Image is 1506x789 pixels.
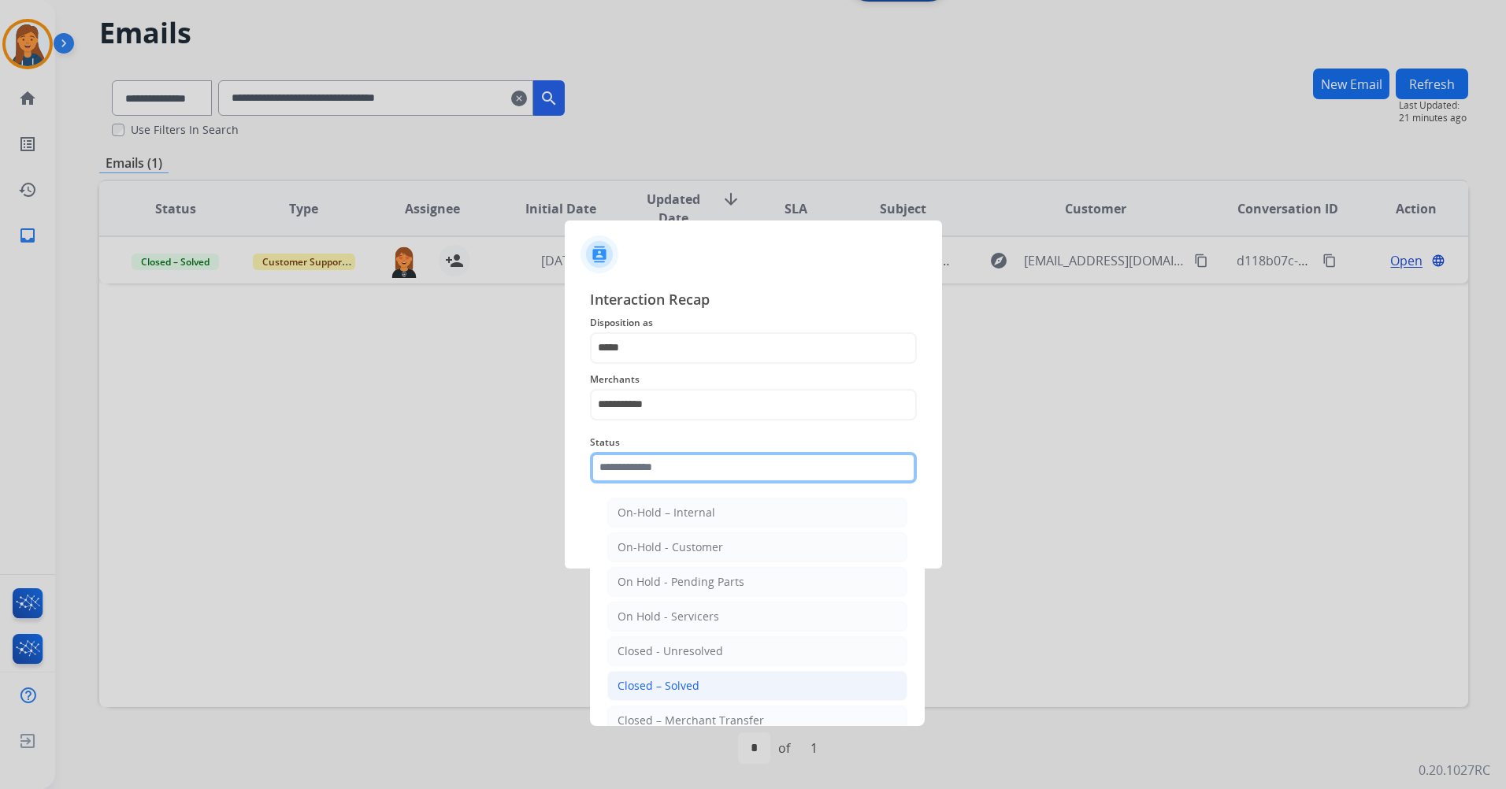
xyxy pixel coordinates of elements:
div: On-Hold – Internal [618,505,715,520]
div: On Hold - Pending Parts [618,574,744,590]
p: 0.20.1027RC [1419,761,1490,780]
span: Status [590,433,917,452]
span: Interaction Recap [590,288,917,313]
div: On Hold - Servicers [618,609,719,624]
div: Closed – Merchant Transfer [618,713,764,728]
span: Disposition as [590,313,917,332]
div: Closed - Unresolved [618,643,723,659]
span: Merchants [590,370,917,389]
div: Closed – Solved [618,678,699,694]
img: contactIcon [581,235,618,273]
div: On-Hold - Customer [618,539,723,555]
